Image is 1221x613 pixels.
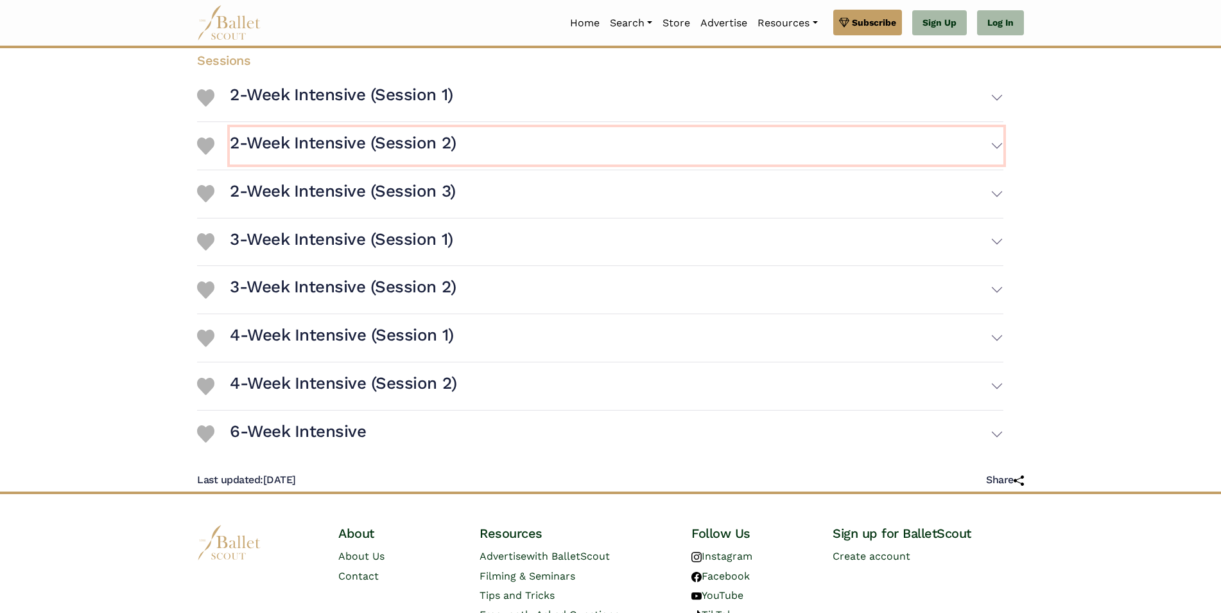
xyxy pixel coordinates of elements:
button: 3-Week Intensive (Session 1) [230,224,1003,261]
h5: [DATE] [197,474,296,487]
h3: 2-Week Intensive (Session 3) [230,181,456,202]
img: Heart [197,89,214,107]
a: Home [565,10,605,37]
h4: Resources [480,525,671,542]
img: Heart [197,330,214,347]
a: Instagram [691,550,752,562]
button: 3-Week Intensive (Session 2) [230,271,1003,308]
button: 2-Week Intensive (Session 1) [230,79,1003,116]
h4: About [338,525,459,542]
img: Heart [197,185,214,202]
a: Store [657,10,695,37]
a: Resources [752,10,822,37]
h3: 6-Week Intensive [230,421,366,443]
h3: 4-Week Intensive (Session 2) [230,373,457,395]
a: Advertisewith BalletScout [480,550,610,562]
span: Last updated: [197,474,263,486]
a: Log In [977,10,1024,36]
h5: Share [986,474,1024,487]
a: Contact [338,570,379,582]
a: Tips and Tricks [480,589,555,601]
img: Heart [197,425,214,443]
button: 4-Week Intensive (Session 2) [230,368,1003,405]
img: gem.svg [839,15,849,30]
button: 4-Week Intensive (Session 1) [230,319,1003,357]
img: logo [197,525,261,560]
button: 2-Week Intensive (Session 2) [230,127,1003,164]
a: Advertise [695,10,752,37]
h3: 2-Week Intensive (Session 2) [230,132,456,154]
h3: 3-Week Intensive (Session 1) [230,229,453,251]
a: Subscribe [833,10,902,35]
img: facebook logo [691,572,702,582]
a: Filming & Seminars [480,570,575,582]
a: Sign Up [912,10,967,36]
a: Search [605,10,657,37]
h4: Follow Us [691,525,812,542]
h3: 3-Week Intensive (Session 2) [230,276,456,298]
img: instagram logo [691,552,702,562]
a: About Us [338,550,385,562]
img: Heart [197,233,214,251]
button: 2-Week Intensive (Session 3) [230,175,1003,213]
a: Facebook [691,570,750,582]
img: Heart [197,138,214,155]
h4: Sessions [187,52,1014,69]
h4: Sign up for BalletScout [833,525,1024,542]
a: YouTube [691,589,743,601]
img: youtube logo [691,591,702,601]
img: Heart [197,378,214,395]
span: Subscribe [852,15,896,30]
h3: 2-Week Intensive (Session 1) [230,84,453,106]
a: Create account [833,550,910,562]
img: Heart [197,281,214,299]
h3: 4-Week Intensive (Session 1) [230,324,454,346]
button: 6-Week Intensive [230,416,1003,453]
span: with BalletScout [526,550,610,562]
